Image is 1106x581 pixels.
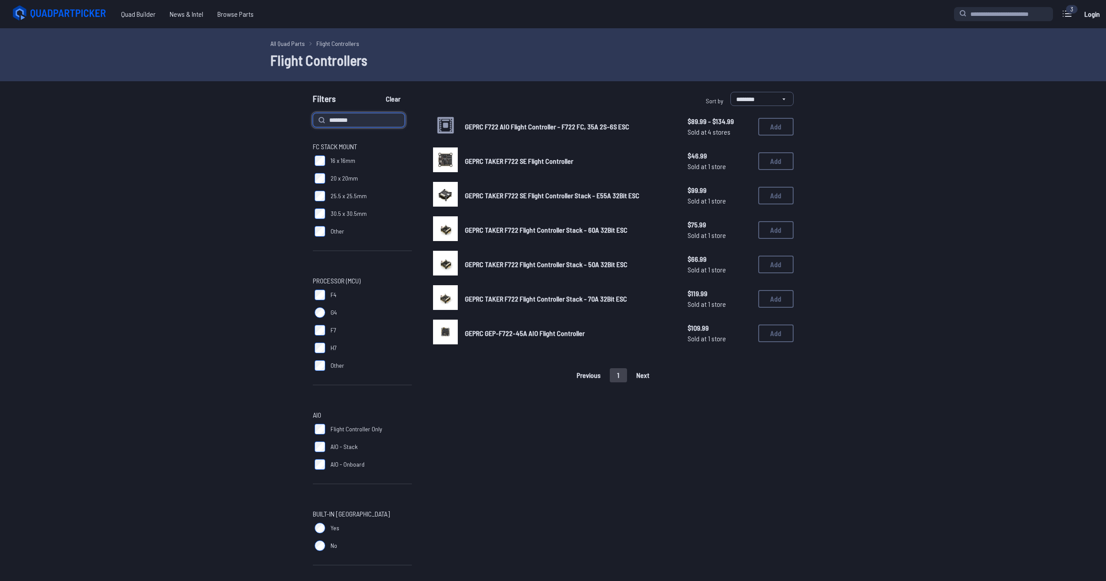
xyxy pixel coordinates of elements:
[465,122,629,131] span: GEPRC F722 AIO Flight Controller - F722 FC, 35A 2S-6S ESC
[688,127,751,137] span: Sold at 4 stores
[378,92,408,106] button: Clear
[331,209,367,218] span: 30.5 x 30.5mm
[114,5,163,23] a: Quad Builder
[433,182,458,207] img: image
[316,39,359,48] a: Flight Controllers
[315,173,325,184] input: 20 x 20mm
[758,187,794,204] button: Add
[465,191,639,200] span: GEPRC TAKER F722 SE Flight Controller Stack - E55A 32Bit ESC
[270,39,305,48] a: All Quad Parts
[465,329,585,337] span: GEPRC GEP-F722-45A AIO Flight Controller
[465,328,673,339] a: GEPRC GEP-F722-45A AIO Flight Controller
[210,5,261,23] a: Browse Parts
[315,191,325,201] input: 25.5 x 25.5mm
[688,161,751,172] span: Sold at 1 store
[331,156,355,165] span: 16 x 16mm
[315,208,325,219] input: 30.5 x 30.5mm
[331,460,365,469] span: AIO - Onboard
[315,290,325,300] input: F4
[313,141,357,152] span: FC Stack Mount
[758,221,794,239] button: Add
[758,290,794,308] button: Add
[315,424,325,434] input: Flight Controller Only
[465,190,673,201] a: GEPRC TAKER F722 SE Flight Controller Stack - E55A 32Bit ESC
[465,121,673,132] a: GEPRC F722 AIO Flight Controller - F722 FC, 35A 2S-6S ESC
[465,294,627,303] span: GEPRC TAKER F722 Flight Controller Stack - 70A 32Bit ESC
[688,116,751,127] span: $89.99 - $134.99
[1066,5,1078,14] div: 3
[610,368,627,382] button: 1
[433,320,458,344] img: image
[315,226,325,237] input: Other
[433,285,458,313] a: image
[433,182,458,209] a: image
[465,157,573,165] span: GEPRC TAKER F722 SE Flight Controller
[688,333,751,344] span: Sold at 1 store
[315,459,325,470] input: AIO - Onboard
[688,219,751,230] span: $75.99
[433,216,458,241] img: image
[331,442,357,451] span: AIO - Stack
[758,324,794,342] button: Add
[313,275,361,286] span: Processor (MCU)
[433,285,458,310] img: image
[315,540,325,551] input: No
[270,49,836,71] h1: Flight Controllers
[465,226,627,234] span: GEPRC TAKER F722 Flight Controller Stack - 60A 32Bit ESC
[331,524,339,532] span: Yes
[331,343,337,352] span: H7
[730,92,794,106] select: Sort by
[465,156,673,166] a: GEPRC TAKER F722 SE Flight Controller
[688,196,751,206] span: Sold at 1 store
[433,147,458,172] img: image
[315,307,325,318] input: G4
[313,410,321,420] span: AIO
[688,230,751,241] span: Sold at 1 store
[688,254,751,264] span: $66.99
[331,192,367,200] span: 25.5 x 25.5mm
[331,361,344,370] span: Other
[433,251,458,278] a: image
[163,5,210,23] a: News & Intel
[433,320,458,347] a: image
[315,441,325,452] input: AIO - Stack
[758,118,794,136] button: Add
[688,288,751,299] span: $119.99
[758,152,794,170] button: Add
[331,425,382,434] span: Flight Controller Only
[706,97,723,105] span: Sort by
[688,299,751,309] span: Sold at 1 store
[331,326,336,335] span: F7
[315,343,325,353] input: H7
[433,251,458,275] img: image
[465,294,673,304] a: GEPRC TAKER F722 Flight Controller Stack - 70A 32Bit ESC
[465,259,673,270] a: GEPRC TAKER F722 Flight Controller Stack - 50A 32Bit ESC
[688,185,751,196] span: $99.99
[331,290,336,299] span: F4
[315,325,325,336] input: F7
[315,523,325,533] input: Yes
[465,260,627,268] span: GEPRC TAKER F722 Flight Controller Stack - 50A 32Bit ESC
[315,360,325,371] input: Other
[331,227,344,236] span: Other
[433,216,458,244] a: image
[331,308,337,317] span: G4
[331,174,358,183] span: 20 x 20mm
[331,541,337,550] span: No
[758,256,794,273] button: Add
[1081,5,1102,23] a: Login
[688,151,751,161] span: $46.99
[315,155,325,166] input: 16 x 16mm
[313,92,336,109] span: Filters
[465,225,673,235] a: GEPRC TAKER F722 Flight Controller Stack - 60A 32Bit ESC
[688,323,751,333] span: $109.99
[433,147,458,175] a: image
[688,264,751,275] span: Sold at 1 store
[313,509,390,519] span: Built-in [GEOGRAPHIC_DATA]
